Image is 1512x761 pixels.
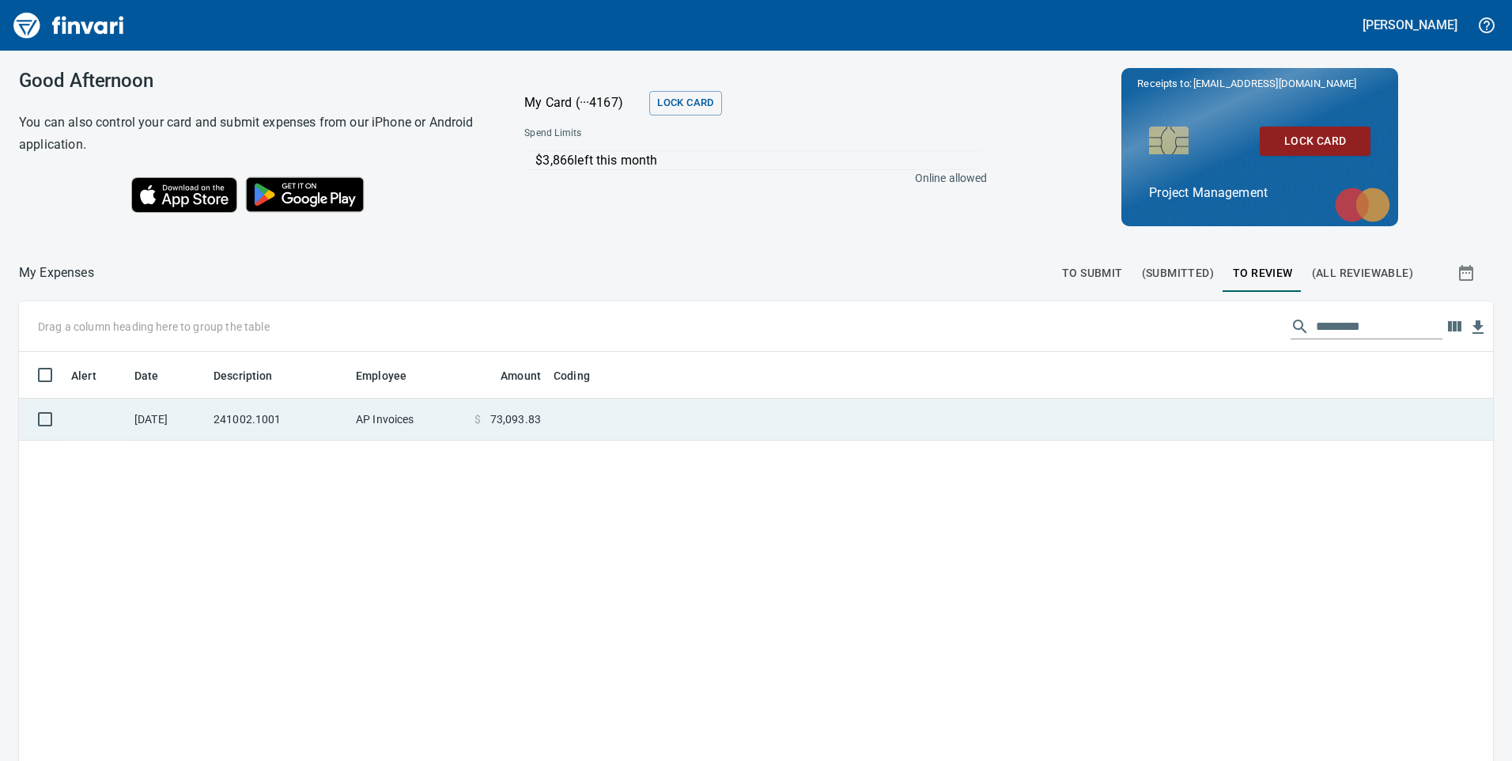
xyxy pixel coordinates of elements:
[356,366,406,385] span: Employee
[1327,180,1398,230] img: mastercard.svg
[71,366,96,385] span: Alert
[524,93,643,112] p: My Card (···4167)
[490,411,541,427] span: 73,093.83
[512,170,987,186] p: Online allowed
[356,366,427,385] span: Employee
[131,177,237,213] img: Download on the App Store
[554,366,590,385] span: Coding
[480,366,541,385] span: Amount
[1312,263,1413,283] span: (All Reviewable)
[1192,76,1358,91] span: [EMAIL_ADDRESS][DOMAIN_NAME]
[1137,76,1382,92] p: Receipts to:
[649,91,721,115] button: Lock Card
[554,366,610,385] span: Coding
[1363,17,1457,33] h5: [PERSON_NAME]
[1442,315,1466,339] button: Choose columns to display
[1233,263,1293,283] span: To Review
[134,366,180,385] span: Date
[237,168,373,221] img: Get it on Google Play
[1466,316,1490,339] button: Download Table
[19,263,94,282] nav: breadcrumb
[9,6,128,44] img: Finvari
[19,263,94,282] p: My Expenses
[38,319,270,335] p: Drag a column heading here to group the table
[524,126,783,142] span: Spend Limits
[128,399,207,441] td: [DATE]
[1260,127,1370,156] button: Lock Card
[535,151,979,170] p: $3,866 left this month
[1062,263,1123,283] span: To Submit
[214,366,293,385] span: Description
[1442,254,1493,292] button: Show transactions within a particular date range
[1359,13,1461,37] button: [PERSON_NAME]
[214,366,273,385] span: Description
[501,366,541,385] span: Amount
[657,94,713,112] span: Lock Card
[1149,184,1370,203] p: Project Management
[1272,131,1358,151] span: Lock Card
[350,399,468,441] td: AP Invoices
[19,112,485,156] h6: You can also control your card and submit expenses from our iPhone or Android application.
[134,366,159,385] span: Date
[71,366,117,385] span: Alert
[19,70,485,92] h3: Good Afternoon
[207,399,350,441] td: 241002.1001
[474,411,481,427] span: $
[1142,263,1214,283] span: (Submitted)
